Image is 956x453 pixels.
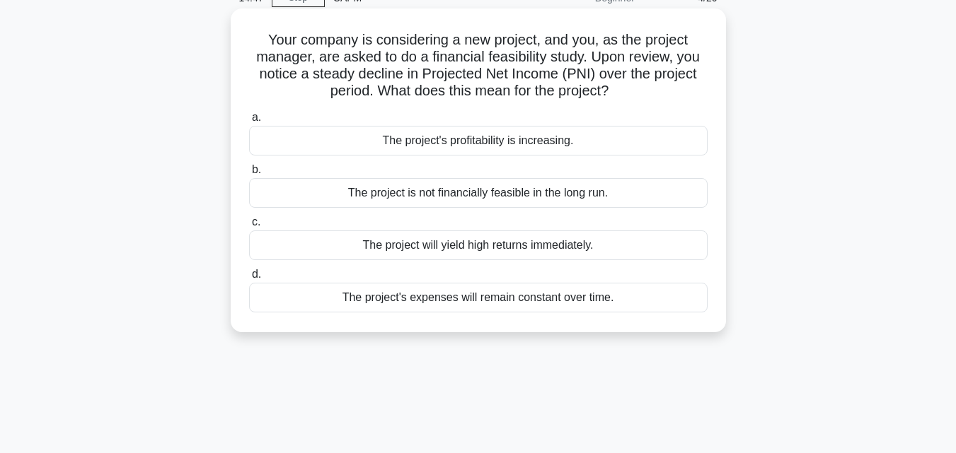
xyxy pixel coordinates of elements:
[252,163,261,175] span: b.
[252,216,260,228] span: c.
[249,230,708,260] div: The project will yield high returns immediately.
[252,111,261,123] span: a.
[249,178,708,208] div: The project is not financially feasible in the long run.
[249,126,708,155] div: The project's profitability is increasing.
[252,268,261,280] span: d.
[248,31,709,100] h5: Your company is considering a new project, and you, as the project manager, are asked to do a fin...
[249,283,708,312] div: The project's expenses will remain constant over time.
